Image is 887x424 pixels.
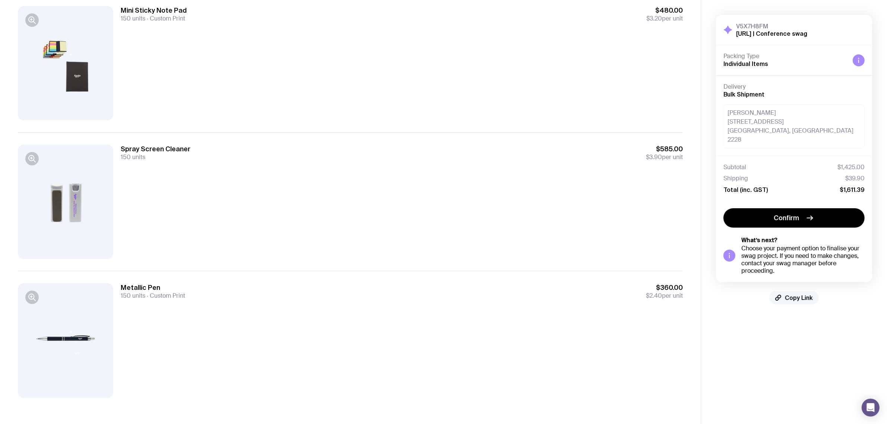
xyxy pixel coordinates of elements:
[723,91,764,98] span: Bulk Shipment
[121,292,145,300] span: 150 units
[646,292,662,300] span: $2.40
[646,153,662,161] span: $3.90
[646,283,683,292] span: $360.00
[646,15,683,22] span: per unit
[723,83,865,91] h4: Delivery
[845,175,865,182] span: $39.90
[741,237,865,244] h5: What’s next?
[723,104,865,148] div: [PERSON_NAME] [STREET_ADDRESS] [GEOGRAPHIC_DATA], [GEOGRAPHIC_DATA] 2228
[723,53,847,60] h4: Packing Type
[646,15,662,22] span: $3.20
[646,6,683,15] span: $480.00
[774,213,799,222] span: Confirm
[646,145,683,154] span: $585.00
[145,15,185,22] span: Custom Print
[862,399,880,417] div: Open Intercom Messenger
[723,60,768,67] span: Individual Items
[145,292,185,300] span: Custom Print
[741,245,865,275] div: Choose your payment option to finalise your swag project. If you need to make changes, contact yo...
[121,6,187,15] h3: Mini Sticky Note Pad
[723,208,865,228] button: Confirm
[769,291,819,304] button: Copy Link
[840,186,865,193] span: $1,611.39
[646,292,683,300] span: per unit
[837,164,865,171] span: $1,425.00
[723,186,768,193] span: Total (inc. GST)
[736,30,807,37] h2: [URL] | Conference swag
[723,175,748,182] span: Shipping
[646,154,683,161] span: per unit
[785,294,813,301] span: Copy Link
[121,153,145,161] span: 150 units
[121,145,190,154] h3: Spray Screen Cleaner
[121,15,145,22] span: 150 units
[121,283,185,292] h3: Metallic Pen
[723,164,746,171] span: Subtotal
[736,22,807,30] h3: V5X7H8FM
